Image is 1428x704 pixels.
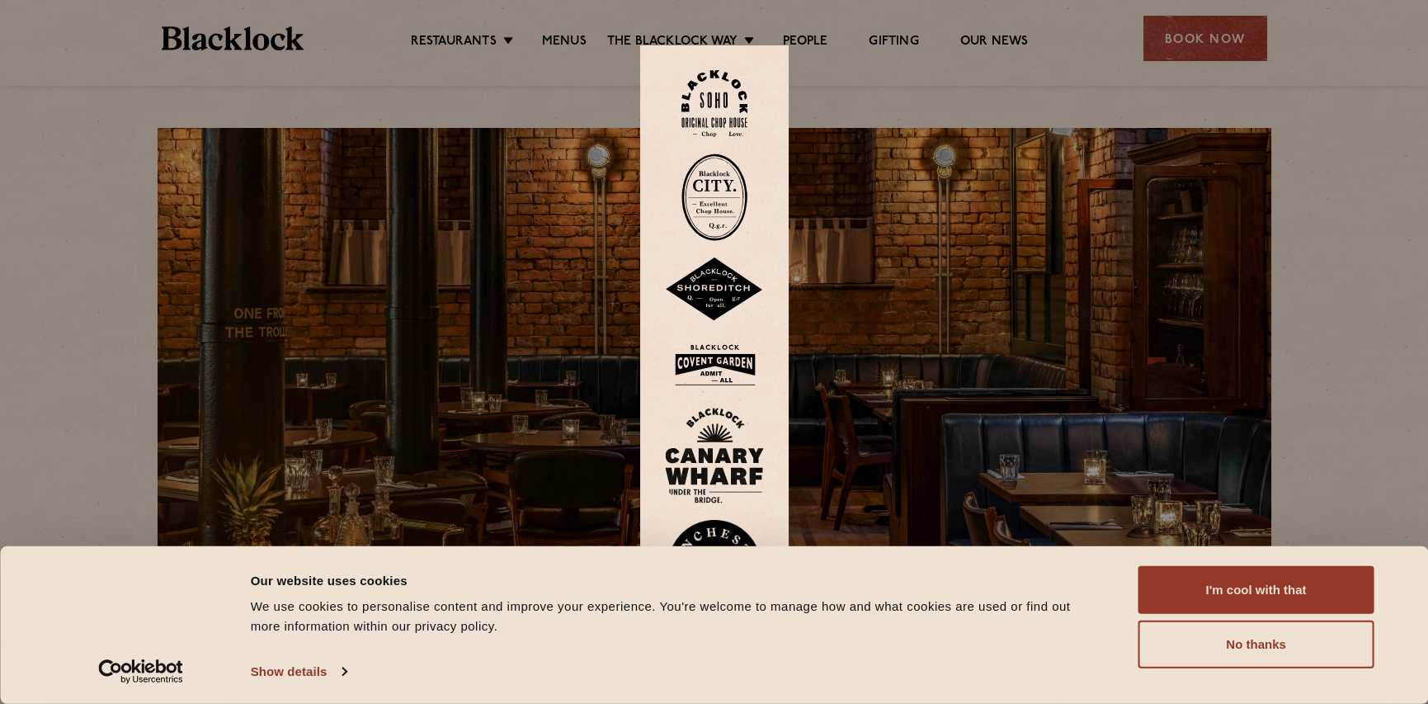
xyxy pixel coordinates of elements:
[665,520,764,634] img: BL_Manchester_Logo-bleed.png
[681,70,747,137] img: Soho-stamp-default.svg
[665,408,764,503] img: BL_CW_Logo_Website.svg
[251,659,346,684] a: Show details
[665,338,764,392] img: BLA_1470_CoventGarden_Website_Solid.svg
[1138,566,1374,614] button: I'm cool with that
[665,258,764,322] img: Shoreditch-stamp-v2-default.svg
[251,597,1101,636] div: We use cookies to personalise content and improve your experience. You're welcome to manage how a...
[1138,621,1374,669] button: No thanks
[68,659,213,684] a: Usercentrics Cookiebot - opens in a new window
[251,570,1101,590] div: Our website uses cookies
[681,154,747,241] img: City-stamp-default.svg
